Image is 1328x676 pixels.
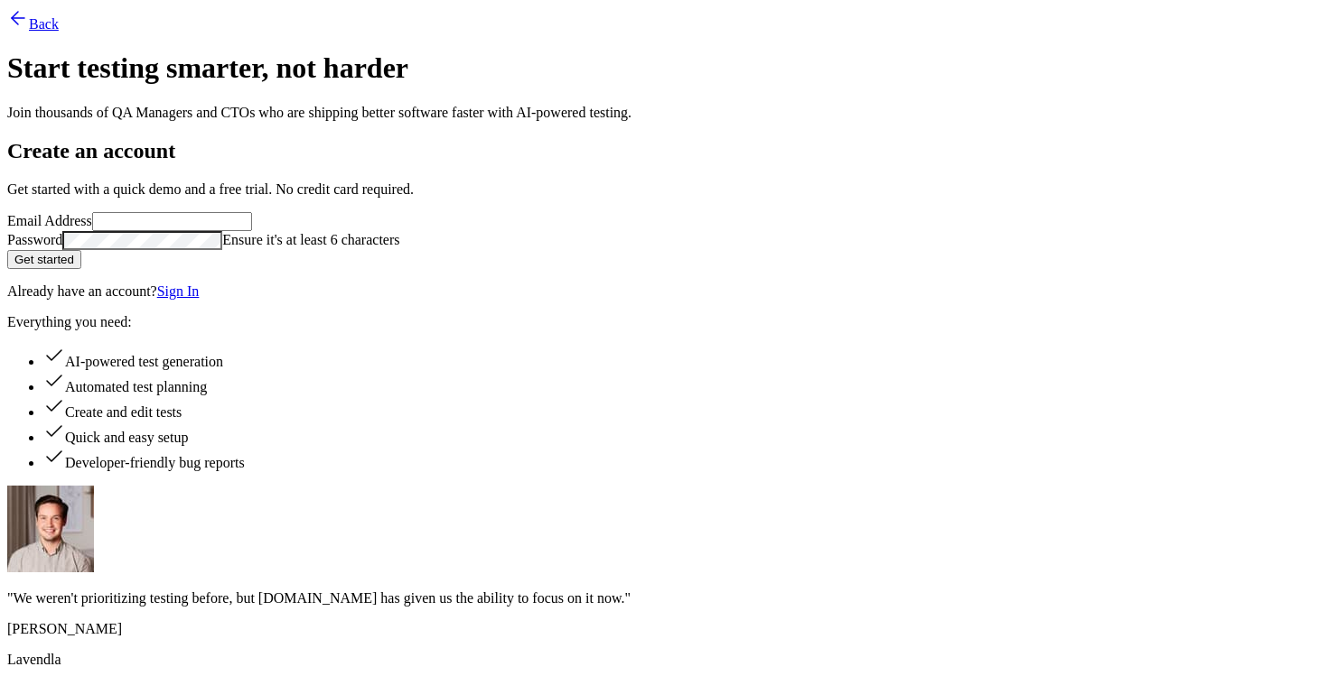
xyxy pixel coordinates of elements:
[7,16,59,32] a: Back
[7,181,1321,198] p: Get started with a quick demo and a free trial. No credit card required.
[43,446,1321,471] li: Developer-friendly bug reports
[43,345,1321,370] li: AI-powered test generation
[43,421,1321,446] li: Quick and easy setup
[7,232,399,247] label: Password
[7,486,94,572] img: User avatar
[7,105,1321,121] p: Join thousands of QA Managers and CTOs who are shipping better software faster with AI-powered te...
[157,283,200,299] a: Sign In
[92,212,252,231] input: Email Address
[7,314,1321,330] p: Everything you need:
[7,213,252,228] label: Email Address
[7,139,1321,163] h2: Create an account
[7,283,1321,300] p: Already have an account?
[7,652,1321,668] p: Lavendla
[222,232,399,247] span: Ensure it's at least 6 characters
[43,370,1321,395] li: Automated test planning
[276,51,408,84] span: not harder
[7,590,1321,607] p: "We weren't prioritizing testing before, but [DOMAIN_NAME] has given us the ability to focus on i...
[43,395,1321,421] li: Create and edit tests
[7,621,1321,637] p: [PERSON_NAME]
[62,231,222,250] input: PasswordEnsure it's at least 6 characters
[7,250,81,269] button: Get started
[7,51,1321,85] h1: Start testing smarter,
